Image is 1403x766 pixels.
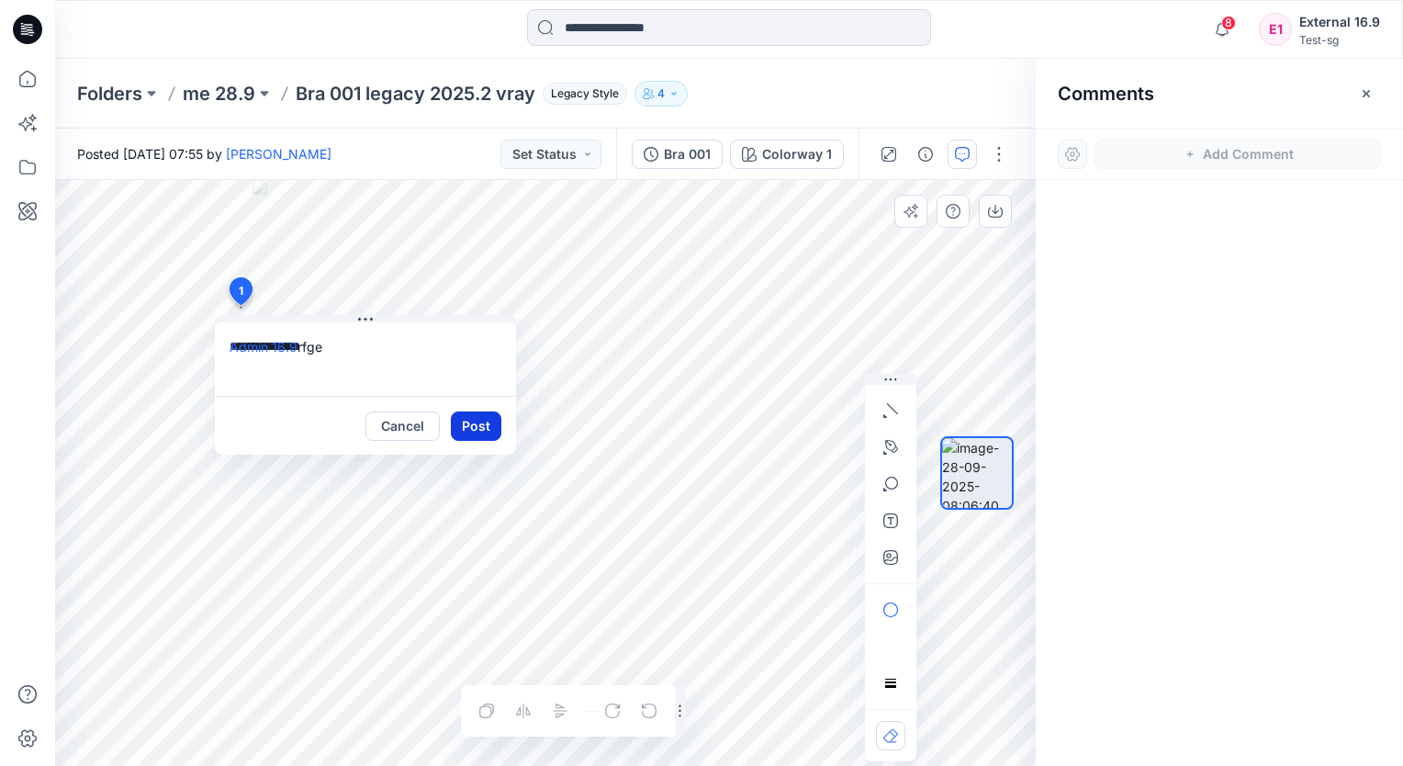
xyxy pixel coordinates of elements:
span: Posted [DATE] 07:55 by [77,144,331,163]
span: 1 [239,283,243,299]
button: 4 [634,81,688,107]
button: Bra 001 [632,140,723,169]
a: [PERSON_NAME] [226,146,331,162]
button: Post [451,411,501,441]
button: Cancel [365,411,440,441]
button: Colorway 1 [730,140,844,169]
p: Bra 001 legacy 2025.2 vray [296,81,535,107]
span: 8 [1221,16,1236,30]
div: External 16.9 [1299,11,1380,33]
div: Test-sg [1299,33,1380,47]
button: Details [911,140,940,169]
div: E1 [1259,13,1292,46]
img: image-28-09-2025-08:06:40 [942,438,1012,508]
button: Add Comment [1094,140,1381,169]
a: me 28.9 [183,81,255,107]
a: Folders [77,81,142,107]
h2: Comments [1058,83,1154,105]
div: Bra 001 [664,144,711,164]
p: 4 [657,84,665,104]
div: Colorway 1 [762,144,832,164]
span: Legacy Style [543,83,627,105]
button: Legacy Style [535,81,627,107]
